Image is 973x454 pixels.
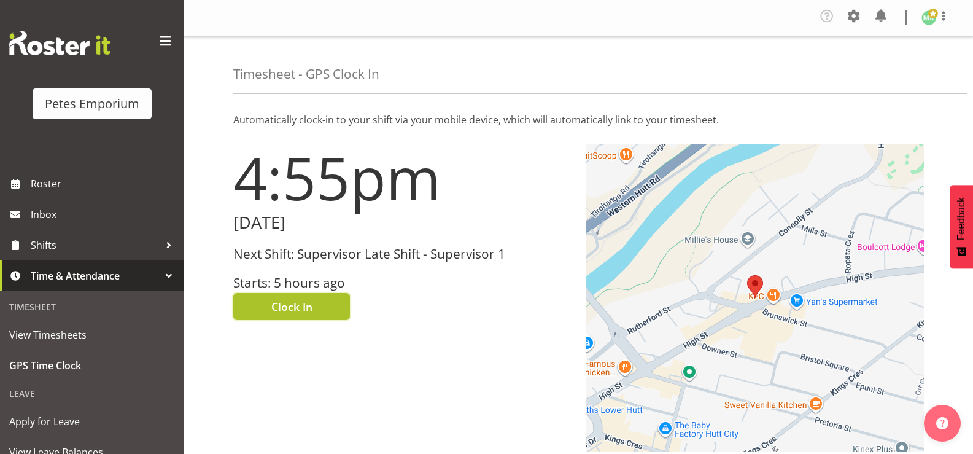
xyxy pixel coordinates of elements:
button: Feedback - Show survey [950,185,973,268]
img: melanie-richardson713.jpg [921,10,936,25]
div: Timesheet [3,294,181,319]
h3: Starts: 5 hours ago [233,276,572,290]
span: Clock In [271,299,312,315]
span: Roster [31,174,178,193]
span: GPS Time Clock [9,356,175,375]
h4: Timesheet - GPS Clock In [233,67,379,81]
button: Clock In [233,293,350,320]
a: View Timesheets [3,319,181,350]
p: Automatically clock-in to your shift via your mobile device, which will automatically link to you... [233,112,924,127]
img: Rosterit website logo [9,31,110,55]
span: Shifts [31,236,160,254]
img: help-xxl-2.png [936,417,948,429]
div: Leave [3,381,181,406]
a: GPS Time Clock [3,350,181,381]
h3: Next Shift: Supervisor Late Shift - Supervisor 1 [233,247,572,261]
span: Apply for Leave [9,412,175,431]
div: Petes Emporium [45,95,139,113]
h1: 4:55pm [233,144,572,211]
span: Inbox [31,205,178,224]
h2: [DATE] [233,213,572,232]
span: Time & Attendance [31,267,160,285]
a: Apply for Leave [3,406,181,437]
span: Feedback [956,197,967,240]
span: View Timesheets [9,326,175,344]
